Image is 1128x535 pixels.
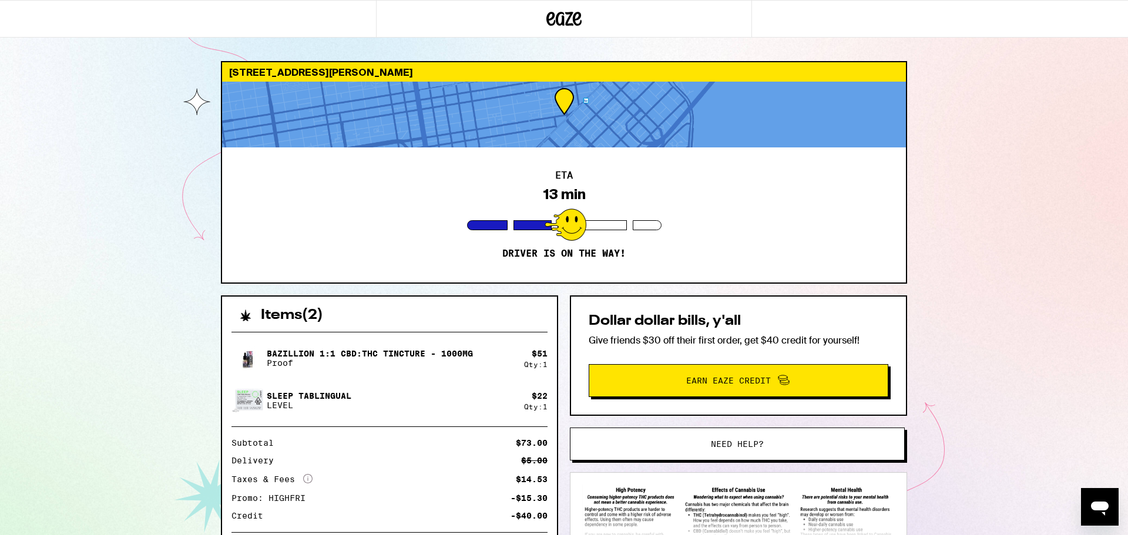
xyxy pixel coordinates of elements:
[231,494,314,502] div: Promo: HIGHFRI
[1081,488,1119,526] iframe: Button to launch messaging window
[267,391,351,401] p: Sleep Tablingual
[231,439,282,447] div: Subtotal
[524,403,548,410] div: Qty: 1
[231,512,271,520] div: Credit
[222,62,906,82] div: [STREET_ADDRESS][PERSON_NAME]
[570,428,905,460] button: Need help?
[521,456,548,465] div: $5.00
[589,334,888,346] p: Give friends $30 off their first order, get $40 credit for yourself!
[516,439,548,447] div: $73.00
[231,342,264,375] img: Bazillion 1:1 CBD:THC Tincture - 1000mg
[267,349,473,358] p: Bazillion 1:1 CBD:THC Tincture - 1000mg
[555,171,573,180] h2: ETA
[231,456,282,465] div: Delivery
[524,361,548,368] div: Qty: 1
[532,391,548,401] div: $ 22
[231,384,264,417] img: Sleep Tablingual
[231,474,313,484] div: Taxes & Fees
[516,475,548,483] div: $14.53
[261,308,323,322] h2: Items ( 2 )
[686,376,771,385] span: Earn Eaze Credit
[267,401,351,410] p: LEVEL
[711,440,764,448] span: Need help?
[502,248,626,260] p: Driver is on the way!
[511,494,548,502] div: -$15.30
[511,512,548,520] div: -$40.00
[532,349,548,358] div: $ 51
[267,358,473,368] p: Proof
[543,186,586,203] div: 13 min
[589,364,888,397] button: Earn Eaze Credit
[589,314,888,328] h2: Dollar dollar bills, y'all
